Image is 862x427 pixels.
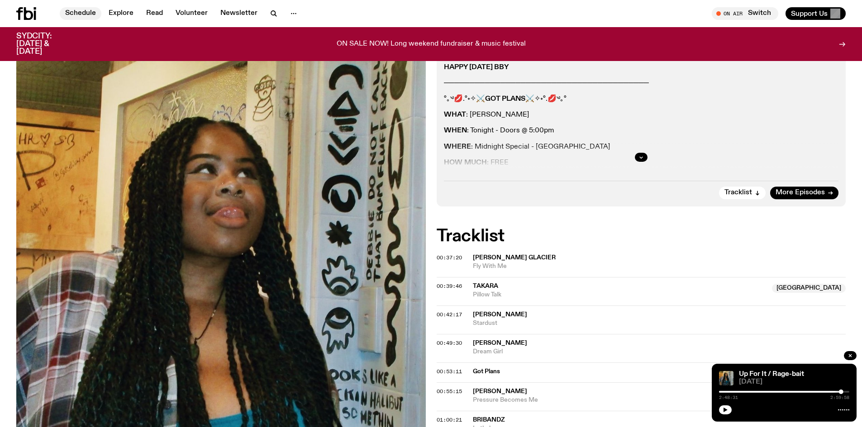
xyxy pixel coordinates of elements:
p: °｡༄💋.°˖✧⚔ ⚔✧˖°.💋༄｡° [444,95,839,103]
span: 2:48:31 [719,395,738,400]
p: : Tonight - Doors @ 5:00pm [444,127,839,135]
span: 00:53:11 [437,368,462,375]
a: Explore [103,7,139,20]
span: [DATE] [739,379,849,385]
span: 00:39:46 [437,282,462,290]
span: Stardust [473,319,846,328]
button: 00:53:11 [437,369,462,374]
button: 00:39:46 [437,284,462,289]
h3: SYDCITY: [DATE] & [DATE] [16,33,74,56]
span: 01:00:21 [437,416,462,423]
span: Bribandz [473,417,505,423]
strong: GOT PLANS [485,95,525,103]
strong: HAPPY [DATE] BBY [444,64,509,71]
a: More Episodes [770,187,838,199]
span: [PERSON_NAME] Glacier [473,254,556,261]
button: 00:37:20 [437,255,462,260]
strong: WHAT [444,111,466,118]
span: [PERSON_NAME] [473,340,527,346]
a: Up For It / Rage-bait [739,371,804,378]
span: Got Plans [473,367,841,376]
p: ON SALE NOW! Long weekend fundraiser & music festival [337,40,526,48]
p: : [PERSON_NAME] [444,111,839,119]
button: 00:55:15 [437,389,462,394]
span: [PERSON_NAME] [473,311,527,318]
button: 01:00:21 [437,418,462,422]
span: 00:55:15 [437,388,462,395]
span: Pillow Talk [473,291,767,299]
span: 00:42:17 [437,311,462,318]
span: [GEOGRAPHIC_DATA] [772,284,846,293]
span: 00:49:30 [437,339,462,347]
strong: WHEN [444,127,467,134]
span: Pressure Becomes Me [473,396,767,404]
span: Fly With Me [473,262,846,271]
span: 00:37:20 [437,254,462,261]
img: Ify - a Brown Skin girl with black braided twists, looking up to the side with her tongue stickin... [719,371,733,385]
a: Schedule [60,7,101,20]
a: Volunteer [170,7,213,20]
p: ──────────────────────────────────────── [444,79,839,88]
span: Support Us [791,9,828,18]
button: On AirSwitch [712,7,778,20]
span: 2:59:58 [830,395,849,400]
span: [PERSON_NAME] [473,388,527,394]
span: Takara [473,283,498,289]
span: Dream Girl [473,347,846,356]
button: Support Us [786,7,846,20]
span: Tracklist [724,189,752,196]
h2: Tracklist [437,228,846,244]
a: Newsletter [215,7,263,20]
button: Tracklist [719,187,766,199]
span: More Episodes [776,189,825,196]
button: 00:42:17 [437,312,462,317]
a: Read [141,7,168,20]
button: 00:49:30 [437,341,462,346]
